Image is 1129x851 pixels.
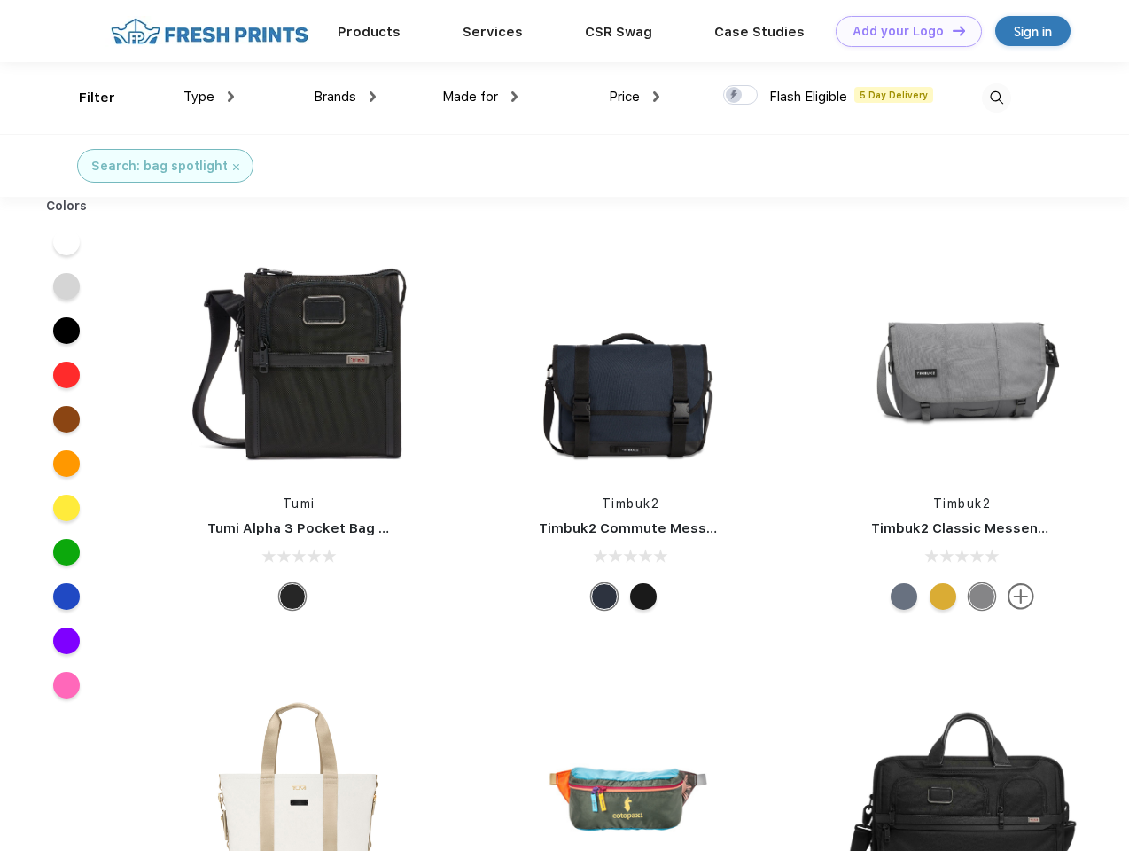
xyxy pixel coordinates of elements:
[79,88,115,108] div: Filter
[338,24,401,40] a: Products
[512,241,748,477] img: func=resize&h=266
[769,89,847,105] span: Flash Eligible
[511,91,518,102] img: dropdown.png
[314,89,356,105] span: Brands
[591,583,618,610] div: Eco Nautical
[1008,583,1034,610] img: more.svg
[233,164,239,170] img: filter_cancel.svg
[183,89,214,105] span: Type
[91,157,228,176] div: Search: bag spotlight
[442,89,498,105] span: Made for
[845,241,1080,477] img: func=resize&h=266
[982,83,1011,113] img: desktop_search.svg
[228,91,234,102] img: dropdown.png
[933,496,992,511] a: Timbuk2
[653,91,659,102] img: dropdown.png
[539,520,776,536] a: Timbuk2 Commute Messenger Bag
[969,583,995,610] div: Eco Gunmetal
[279,583,306,610] div: Black
[953,26,965,35] img: DT
[630,583,657,610] div: Eco Black
[609,89,640,105] span: Price
[207,520,415,536] a: Tumi Alpha 3 Pocket Bag Small
[853,24,944,39] div: Add your Logo
[995,16,1071,46] a: Sign in
[181,241,417,477] img: func=resize&h=266
[854,87,933,103] span: 5 Day Delivery
[283,496,315,511] a: Tumi
[602,496,660,511] a: Timbuk2
[33,197,101,215] div: Colors
[105,16,314,47] img: fo%20logo%202.webp
[370,91,376,102] img: dropdown.png
[1014,21,1052,42] div: Sign in
[871,520,1091,536] a: Timbuk2 Classic Messenger Bag
[930,583,956,610] div: Eco Amber
[891,583,917,610] div: Eco Lightbeam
